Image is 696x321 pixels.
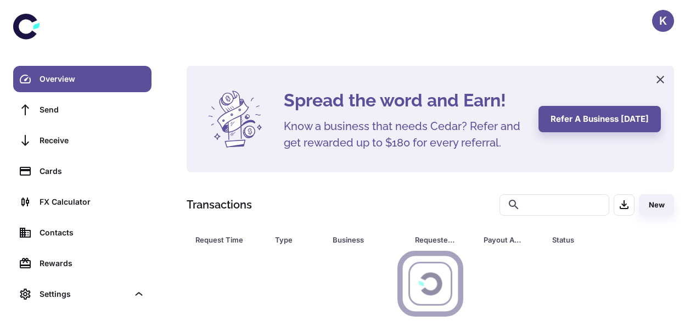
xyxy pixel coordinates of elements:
a: Rewards [13,250,151,277]
span: Requested Amount [415,232,470,247]
div: Requested Amount [415,232,456,247]
div: Payout Amount [484,232,525,247]
div: Cards [40,165,145,177]
span: Type [275,232,319,247]
div: Contacts [40,227,145,239]
button: New [639,194,674,216]
span: Status [552,232,635,247]
span: Request Time [195,232,262,247]
div: Settings [40,288,128,300]
h1: Transactions [187,196,252,213]
div: Overview [40,73,145,85]
div: FX Calculator [40,196,145,208]
a: Receive [13,127,151,154]
div: Status [552,232,621,247]
span: Payout Amount [484,232,539,247]
button: Refer a business [DATE] [538,106,661,132]
a: Cards [13,158,151,184]
div: Receive [40,134,145,147]
div: Settings [13,281,151,307]
h5: Know a business that needs Cedar? Refer and get rewarded up to $180 for every referral. [284,118,525,151]
div: Type [275,232,305,247]
h4: Spread the word and Earn! [284,87,525,114]
div: Request Time [195,232,248,247]
a: Send [13,97,151,123]
a: Contacts [13,219,151,246]
button: K [652,10,674,32]
div: Rewards [40,257,145,269]
a: FX Calculator [13,189,151,215]
a: Overview [13,66,151,92]
div: Send [40,104,145,116]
